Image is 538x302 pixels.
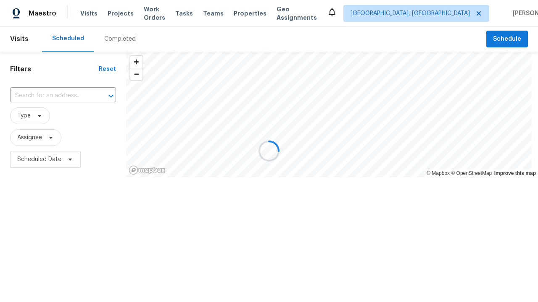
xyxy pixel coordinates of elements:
[130,56,142,68] button: Zoom in
[427,170,450,176] a: Mapbox
[130,68,142,80] button: Zoom out
[494,170,536,176] a: Improve this map
[129,165,166,175] a: Mapbox homepage
[451,170,492,176] a: OpenStreetMap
